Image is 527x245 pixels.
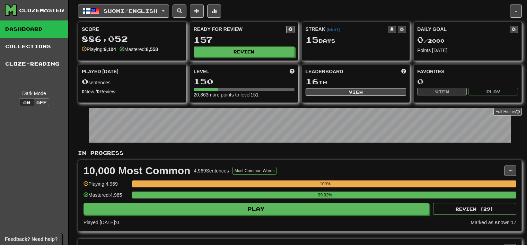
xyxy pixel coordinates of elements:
[401,68,406,75] span: This week in points, UTC
[120,46,158,53] div: Mastered:
[5,236,58,243] span: Open feedback widget
[78,5,169,18] button: Suomi/English
[34,99,49,106] button: Off
[194,68,209,75] span: Level
[194,26,286,33] div: Ready for Review
[19,7,64,14] div: Clozemaster
[134,192,516,198] div: 99.92%
[82,77,183,86] div: sentences
[417,35,424,44] span: 0
[82,76,88,86] span: 0
[194,35,295,44] div: 157
[232,167,277,175] button: Most Common Words
[82,88,183,95] div: New / Review
[306,35,406,44] div: Day s
[82,26,183,33] div: Score
[306,35,319,44] span: 15
[417,26,510,33] div: Daily Goal
[417,68,518,75] div: Favorites
[82,68,118,75] span: Played [DATE]
[306,76,319,86] span: 16
[306,68,343,75] span: Leaderboard
[84,180,129,192] div: Playing: 4,969
[78,150,522,157] p: In Progress
[207,5,221,18] button: More stats
[306,26,388,33] div: Streak
[134,180,516,187] div: 100%
[84,220,119,225] span: Played [DATE]: 0
[194,77,295,86] div: 150
[190,5,204,18] button: Add sentence to collection
[194,47,295,57] button: Review
[468,88,518,95] button: Play
[471,219,516,226] div: Marked as Known: 17
[84,166,190,176] div: 10,000 Most Common
[417,88,467,95] button: View
[104,8,158,14] span: Suomi / English
[104,47,116,52] strong: 9,104
[173,5,186,18] button: Search sentences
[306,88,406,96] button: View
[194,91,295,98] div: 20,863 more points to level 151
[82,89,85,94] strong: 0
[19,99,34,106] button: On
[82,46,116,53] div: Playing:
[146,47,158,52] strong: 8,558
[417,38,445,44] span: / 2000
[194,167,229,174] div: 4,969 Sentences
[433,203,516,215] button: Review (29)
[306,77,406,86] div: th
[417,77,518,86] div: 0
[290,68,295,75] span: Score more points to level up
[5,90,63,97] div: Dark Mode
[84,192,129,203] div: Mastered: 4,965
[97,89,100,94] strong: 0
[84,203,429,215] button: Play
[493,108,522,116] a: Full History
[82,35,183,43] div: 886,052
[417,47,518,54] div: Points [DATE]
[327,27,340,32] a: (EEST)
